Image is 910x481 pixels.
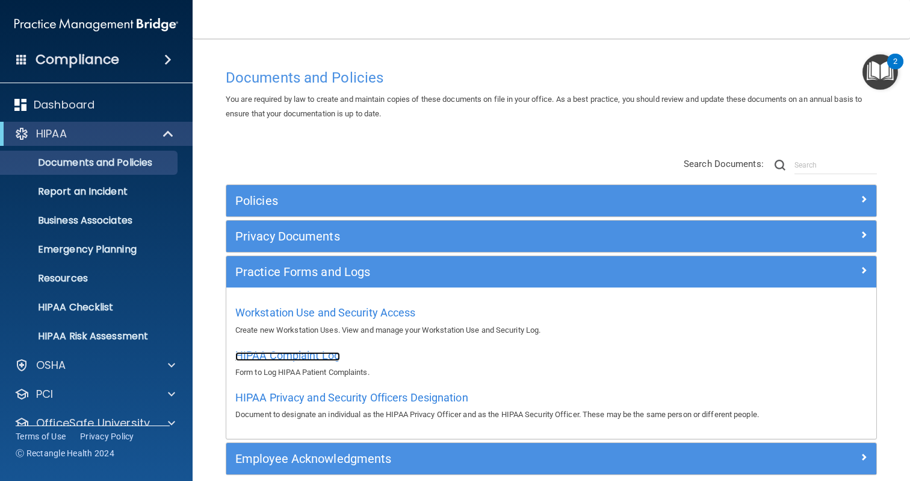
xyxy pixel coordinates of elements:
span: Search Documents: [684,159,764,169]
h5: Policies [235,194,705,207]
a: OfficeSafe University [14,416,175,430]
button: Open Resource Center, 2 new notifications [862,54,898,90]
a: PCI [14,387,175,401]
p: Document to designate an individual as the HIPAA Privacy Officer and as the HIPAA Security Office... [235,407,867,422]
img: dashboard.aa5b2476.svg [14,99,26,111]
p: PCI [36,387,53,401]
p: HIPAA Checklist [8,301,172,313]
p: Emergency Planning [8,244,172,256]
a: HIPAA [14,127,175,141]
a: Privacy Policy [80,430,134,442]
p: Create new Workstation Uses. View and manage your Workstation Use and Security Log. [235,323,867,338]
div: 2 [893,61,897,77]
a: Employee Acknowledgments [235,449,867,468]
span: Workstation Use and Security Access [235,306,416,319]
a: HIPAA Complaint Log [235,352,340,361]
h5: Employee Acknowledgments [235,452,705,465]
a: Privacy Documents [235,227,867,246]
p: Dashboard [34,98,94,112]
a: OSHA [14,358,175,373]
p: Business Associates [8,215,172,227]
h4: Compliance [36,51,119,68]
p: HIPAA [36,127,67,141]
a: Practice Forms and Logs [235,262,867,281]
p: Form to Log HIPAA Patient Complaints. [235,365,867,380]
p: Resources [8,272,172,285]
img: PMB logo [14,13,178,37]
p: OSHA [36,358,66,373]
span: HIPAA Complaint Log [235,349,340,362]
p: OfficeSafe University [36,416,150,430]
h4: Documents and Policies [226,70,877,86]
span: HIPAA Privacy and Security Officers Designation [235,391,468,404]
h5: Privacy Documents [235,230,705,243]
p: Documents and Policies [8,157,172,169]
a: HIPAA Privacy and Security Officers Designation [235,394,468,403]
span: You are required by law to create and maintain copies of these documents on file in your office. ... [226,95,862,118]
a: Policies [235,191,867,210]
p: HIPAA Risk Assessment [8,330,172,342]
img: ic-search.3b580494.png [775,160,785,171]
a: Dashboard [14,98,175,112]
span: Ⓒ Rectangle Health 2024 [16,447,114,459]
a: Workstation Use and Security Access [235,309,416,318]
h5: Practice Forms and Logs [235,265,705,278]
input: Search [794,156,877,174]
p: Report an Incident [8,186,172,198]
a: Terms of Use [16,430,66,442]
